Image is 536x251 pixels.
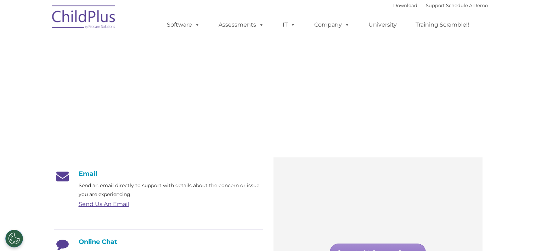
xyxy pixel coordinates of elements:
button: Cookies Settings [5,230,23,247]
font: | [393,2,488,8]
img: ChildPlus by Procare Solutions [49,0,119,36]
p: Send an email directly to support with details about the concern or issue you are experiencing. [79,181,263,199]
a: Download [393,2,417,8]
a: IT [276,18,303,32]
a: Software [160,18,207,32]
h4: Email [54,170,263,178]
a: Assessments [211,18,271,32]
a: University [361,18,404,32]
a: Training Scramble!! [408,18,476,32]
a: Support [426,2,445,8]
a: Schedule A Demo [446,2,488,8]
a: Send Us An Email [79,201,129,207]
h4: Online Chat [54,238,263,246]
a: Company [307,18,357,32]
